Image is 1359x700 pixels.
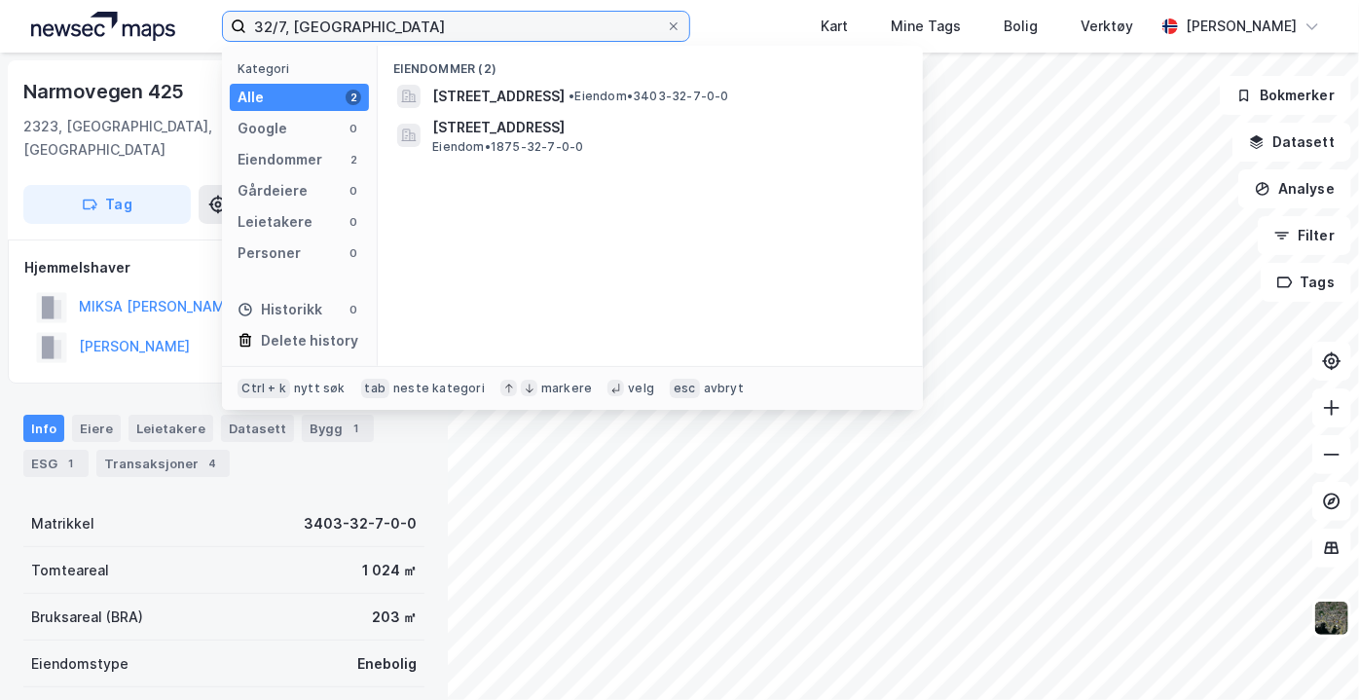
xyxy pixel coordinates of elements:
input: Søk på adresse, matrikkel, gårdeiere, leietakere eller personer [246,12,666,41]
div: 2323, [GEOGRAPHIC_DATA], [GEOGRAPHIC_DATA] [23,115,345,162]
div: markere [541,381,592,396]
div: Leietakere [129,415,213,442]
div: [PERSON_NAME] [1186,15,1297,38]
span: Eiendom • 1875-32-7-0-0 [432,139,583,155]
div: Enebolig [357,652,417,676]
img: logo.a4113a55bc3d86da70a041830d287a7e.svg [31,12,175,41]
div: Tomteareal [31,559,109,582]
div: 0 [346,121,361,136]
div: 0 [346,302,361,317]
div: neste kategori [393,381,485,396]
div: Kart [821,15,848,38]
div: Narmovegen 425 [23,76,188,107]
div: Personer [238,241,301,265]
button: Tags [1261,263,1351,302]
span: [STREET_ADDRESS] [432,116,900,139]
div: 4 [202,454,222,473]
div: Eiendommer [238,148,322,171]
img: 9k= [1313,600,1350,637]
div: tab [361,379,390,398]
button: Bokmerker [1220,76,1351,115]
button: Analyse [1238,169,1351,208]
div: esc [670,379,700,398]
div: Eiere [72,415,121,442]
div: 0 [346,245,361,261]
div: Delete history [261,329,358,352]
button: Datasett [1232,123,1351,162]
span: [STREET_ADDRESS] [432,85,565,108]
div: 1 024 ㎡ [362,559,417,582]
div: Alle [238,86,264,109]
div: avbryt [704,381,744,396]
div: Historikk [238,298,322,321]
div: Bygg [302,415,374,442]
div: 0 [346,183,361,199]
button: Tag [23,185,191,224]
div: Leietakere [238,210,312,234]
div: nytt søk [294,381,346,396]
div: Ctrl + k [238,379,290,398]
div: Verktøy [1081,15,1133,38]
div: Google [238,117,287,140]
span: • [569,89,574,103]
div: Transaksjoner [96,450,230,477]
div: 2 [346,152,361,167]
div: 3403-32-7-0-0 [304,512,417,535]
div: Kategori [238,61,369,76]
div: Bolig [1004,15,1038,38]
div: 0 [346,214,361,230]
div: velg [628,381,654,396]
div: Matrikkel [31,512,94,535]
iframe: Chat Widget [1262,607,1359,700]
div: Hjemmelshaver [24,256,423,279]
div: Info [23,415,64,442]
button: Filter [1258,216,1351,255]
div: 1 [347,419,366,438]
div: 203 ㎡ [372,606,417,629]
div: Eiendomstype [31,652,129,676]
div: ESG [23,450,89,477]
div: Kontrollprogram for chat [1262,607,1359,700]
div: Eiendommer (2) [378,46,923,81]
div: 2 [346,90,361,105]
div: Bruksareal (BRA) [31,606,143,629]
div: Gårdeiere [238,179,308,203]
span: Eiendom • 3403-32-7-0-0 [569,89,728,104]
div: Datasett [221,415,294,442]
div: Mine Tags [891,15,961,38]
div: 1 [61,454,81,473]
